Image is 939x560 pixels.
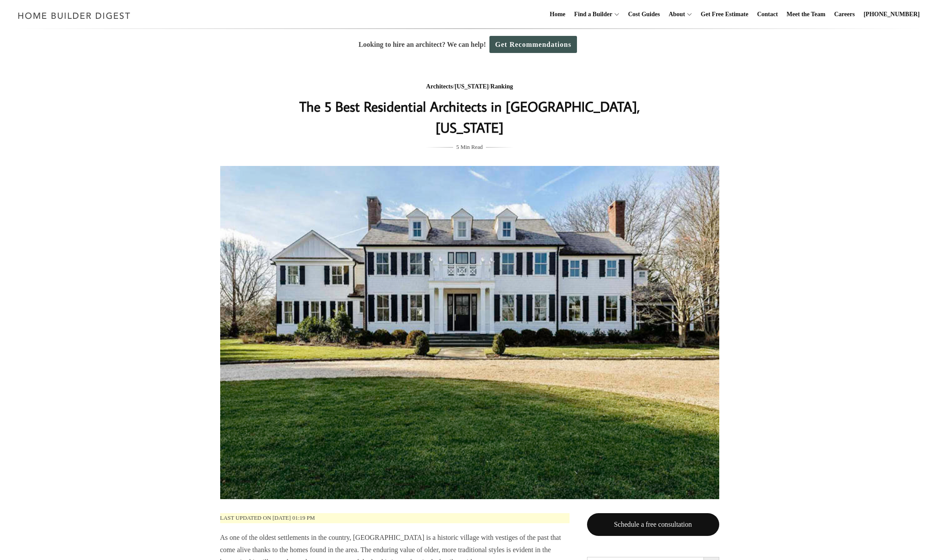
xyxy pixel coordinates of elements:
a: Get Recommendations [489,36,577,53]
div: / / [295,81,644,92]
a: Ranking [490,83,513,90]
a: Home [546,0,569,28]
a: Cost Guides [625,0,664,28]
span: 5 Min Read [456,142,482,152]
a: Find a Builder [571,0,612,28]
a: Meet the Team [783,0,829,28]
img: Home Builder Digest [14,7,134,24]
a: Architects [426,83,453,90]
a: About [665,0,685,28]
a: Get Free Estimate [697,0,752,28]
p: Last updated on [DATE] 01:19 pm [220,513,570,523]
a: Careers [831,0,858,28]
a: Contact [753,0,781,28]
a: [PHONE_NUMBER] [860,0,923,28]
a: [US_STATE] [454,83,489,90]
h1: The 5 Best Residential Architects in [GEOGRAPHIC_DATA], [US_STATE] [295,96,644,138]
a: Schedule a free consultation [587,513,719,536]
